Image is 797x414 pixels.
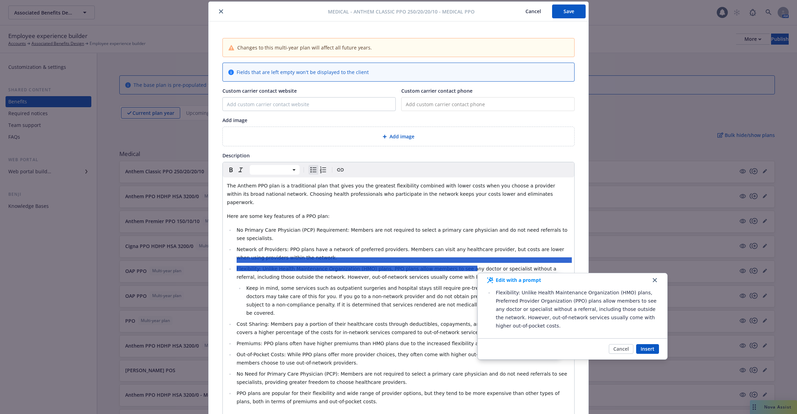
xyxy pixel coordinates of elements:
[309,165,318,175] button: Bulleted list
[609,344,633,354] button: Cancel
[237,352,548,366] span: Out-of-Pocket Costs: While PPO plans offer more provider choices, they often come with higher out...
[237,321,562,335] span: Cost Sharing: Members pay a portion of their healthcare costs through deductibles, copayments, an...
[237,341,558,346] span: Premiums: PPO plans often have higher premiums than HMO plans due to the increased flexibility an...
[552,4,586,18] button: Save
[237,247,566,260] span: Network of Providers: PPO plans have a network of preferred providers. Members can visit any heal...
[222,88,297,94] span: Custom carrier contact website
[237,371,569,385] span: No Need for Primary Care Physician (PCP): Members are not required to select a primary care physi...
[494,288,659,330] li: Flexibility: Unlike Health Maintenance Organization (HMO) plans, Preferred Provider Organization ...
[227,183,557,205] span: The Anthem PPO plan is a traditional plan that gives you the greatest flexibility combined with l...
[514,4,552,18] button: Cancel
[222,127,575,146] div: Add image
[226,165,236,175] button: Bold
[237,227,569,241] span: No Primary Care Physician (PCP) Requirement: Members are not required to select a primary care ph...
[237,390,561,404] span: PPO plans are popular for their flexibility and wide range of provider options, but they tend to ...
[222,117,247,123] span: Add image
[328,8,475,15] span: Medical - Anthem Classic PPO 250/20/20/10 - Medical PPO
[401,88,473,94] span: Custom carrier contact phone
[336,165,345,175] button: Create link
[236,165,246,175] button: Italic
[227,213,330,219] span: Here are some key features of a PPO plan:
[237,44,372,51] span: Changes to this multi-year plan will affect all future years.
[223,98,395,111] input: Add custom carrier contact website
[246,285,570,316] span: Keep in mind, some services such as outpatient surgeries and hospital stays still require pre-tre...
[318,165,328,175] button: Numbered list
[222,152,250,159] span: Description
[250,165,300,175] button: Block type
[390,133,414,140] span: Add image
[237,68,369,76] span: Fields that are left empty won't be displayed to the client
[636,344,659,354] button: Insert
[309,165,328,175] div: toggle group
[486,276,541,284] h1: Edit with a prompt
[401,97,575,111] input: Add custom carrier contact phone
[217,7,225,16] button: close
